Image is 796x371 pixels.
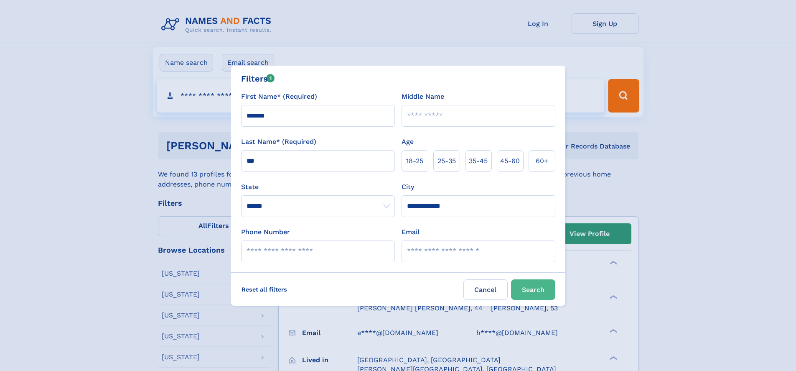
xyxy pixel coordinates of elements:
label: State [241,182,395,192]
span: 25‑35 [437,156,456,166]
span: 60+ [536,156,548,166]
label: Phone Number [241,227,290,237]
span: 18‑25 [406,156,423,166]
label: Email [402,227,420,237]
label: Reset all filters [236,279,292,299]
label: City [402,182,414,192]
span: 35‑45 [469,156,488,166]
span: 45‑60 [500,156,520,166]
label: First Name* (Required) [241,92,317,102]
label: Middle Name [402,92,444,102]
button: Search [511,279,555,300]
div: Filters [241,72,275,85]
label: Last Name* (Required) [241,137,316,147]
label: Cancel [463,279,508,300]
label: Age [402,137,414,147]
